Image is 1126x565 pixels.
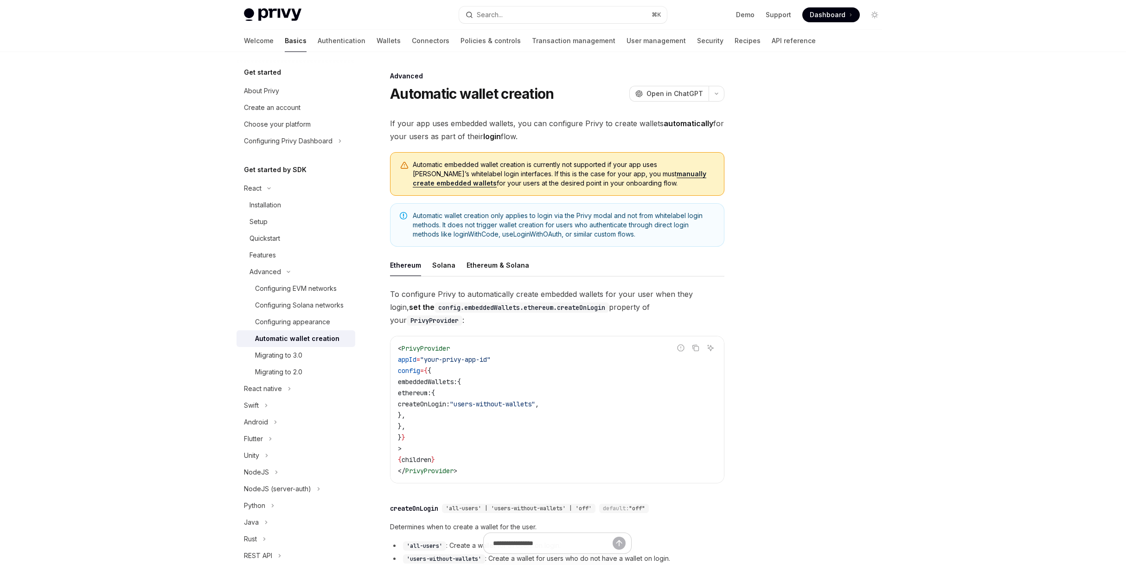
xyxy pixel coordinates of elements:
[250,199,281,211] div: Installation
[390,504,438,513] div: createOnLogin
[255,366,302,378] div: Migrating to 2.0
[398,422,405,430] span: },
[802,7,860,22] a: Dashboard
[400,212,407,219] svg: Note
[244,8,301,21] img: light logo
[250,250,276,261] div: Features
[244,67,281,78] h5: Get started
[450,400,535,408] span: "users-without-wallets"
[407,315,462,326] code: PrivyProvider
[736,10,755,19] a: Demo
[390,85,554,102] h1: Automatic wallet creation
[318,30,365,52] a: Authentication
[250,266,281,277] div: Advanced
[690,342,702,354] button: Copy the contents from the code block
[457,378,461,386] span: {
[431,456,435,464] span: }
[431,389,435,397] span: {
[772,30,816,52] a: API reference
[413,160,715,188] span: Automatic embedded wallet creation is currently not supported if your app uses [PERSON_NAME]’s wh...
[454,467,457,475] span: >
[424,366,428,375] span: {
[244,467,269,478] div: NodeJS
[244,164,307,175] h5: Get started by SDK
[237,180,355,197] button: Toggle React section
[244,550,272,561] div: REST API
[237,397,355,414] button: Toggle Swift section
[664,119,713,128] strong: automatically
[413,211,715,239] span: Automatic wallet creation only applies to login via the Privy modal and not from whitelabel login...
[412,30,449,52] a: Connectors
[237,247,355,263] a: Features
[867,7,882,22] button: Toggle dark mode
[237,280,355,297] a: Configuring EVM networks
[398,378,457,386] span: embeddedWallets:
[237,99,355,116] a: Create an account
[398,344,402,353] span: <
[402,433,405,442] span: }
[603,505,629,512] span: default:
[237,414,355,430] button: Toggle Android section
[390,254,421,276] div: Ethereum
[377,30,401,52] a: Wallets
[285,30,307,52] a: Basics
[237,213,355,230] a: Setup
[237,430,355,447] button: Toggle Flutter section
[255,350,302,361] div: Migrating to 3.0
[244,102,301,113] div: Create an account
[237,230,355,247] a: Quickstart
[237,547,355,564] button: Toggle REST API section
[398,444,402,453] span: >
[646,89,703,98] span: Open in ChatGPT
[398,389,431,397] span: ethereum:
[416,355,420,364] span: =
[237,83,355,99] a: About Privy
[704,342,717,354] button: Ask AI
[237,314,355,330] a: Configuring appearance
[428,366,431,375] span: {
[461,30,521,52] a: Policies & controls
[244,135,333,147] div: Configuring Privy Dashboard
[244,400,259,411] div: Swift
[390,71,724,81] div: Advanced
[244,119,311,130] div: Choose your platform
[483,132,501,141] strong: login
[697,30,723,52] a: Security
[432,254,455,276] div: Solana
[237,347,355,364] a: Migrating to 3.0
[390,288,724,327] span: To configure Privy to automatically create embedded wallets for your user when they login, proper...
[402,456,431,464] span: children
[459,6,667,23] button: Open search
[255,300,344,311] div: Configuring Solana networks
[535,400,539,408] span: ,
[244,417,268,428] div: Android
[629,86,709,102] button: Open in ChatGPT
[398,433,402,442] span: }
[255,316,330,327] div: Configuring appearance
[493,533,613,553] input: Ask a question...
[446,505,592,512] span: 'all-users' | 'users-without-wallets' | 'off'
[398,467,405,475] span: </
[390,521,724,533] span: Determines when to create a wallet for the user.
[477,9,503,20] div: Search...
[237,380,355,397] button: Toggle React native section
[244,383,282,394] div: React native
[735,30,761,52] a: Recipes
[627,30,686,52] a: User management
[237,481,355,497] button: Toggle NodeJS (server-auth) section
[244,533,257,545] div: Rust
[398,400,450,408] span: createOnLogin:
[652,11,661,19] span: ⌘ K
[810,10,845,19] span: Dashboard
[244,500,265,511] div: Python
[613,537,626,550] button: Send message
[390,117,724,143] span: If your app uses embedded wallets, you can configure Privy to create wallets for your users as pa...
[244,517,259,528] div: Java
[405,467,454,475] span: PrivyProvider
[398,355,416,364] span: appId
[398,411,405,419] span: },
[237,297,355,314] a: Configuring Solana networks
[420,355,491,364] span: "your-privy-app-id"
[237,497,355,514] button: Toggle Python section
[400,161,409,170] svg: Warning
